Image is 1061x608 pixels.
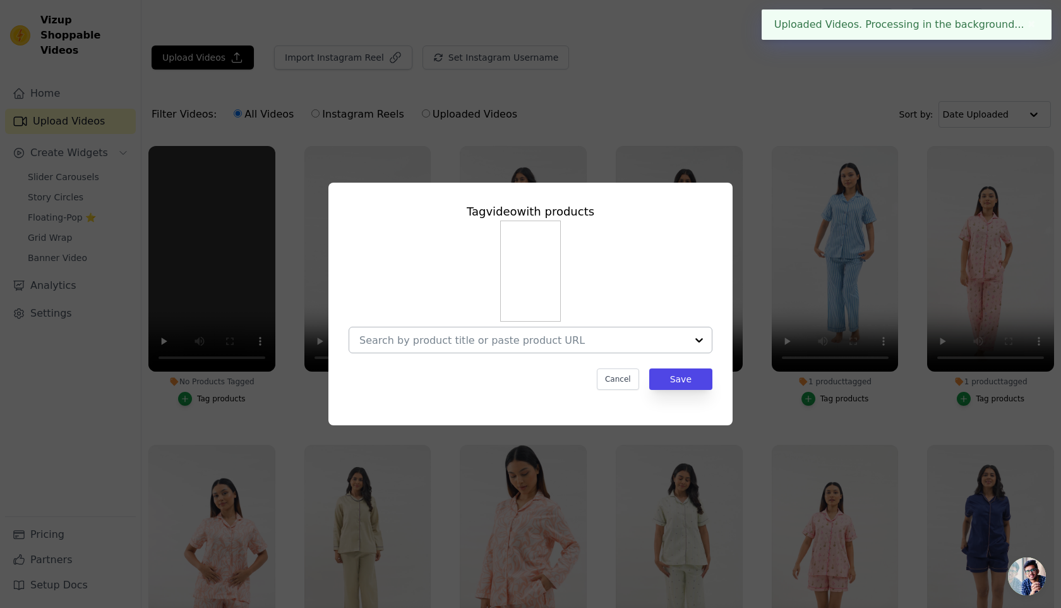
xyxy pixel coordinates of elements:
[762,9,1052,40] div: Uploaded Videos. Processing in the background...
[349,203,712,221] div: Tag video with products
[649,368,712,390] button: Save
[1008,557,1046,595] div: Open chat
[359,334,686,346] input: Search by product title or paste product URL
[1024,17,1039,32] button: Close
[597,368,639,390] button: Cancel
